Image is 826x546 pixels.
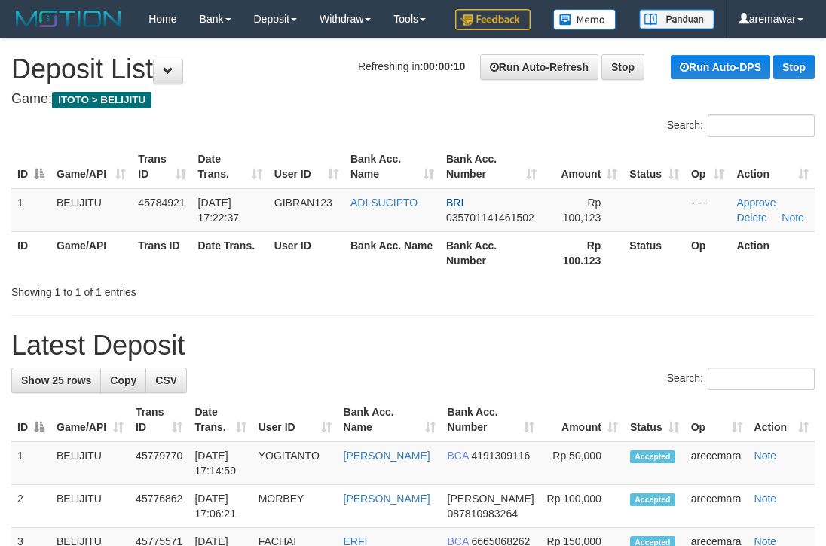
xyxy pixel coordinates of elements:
a: CSV [145,368,187,393]
th: ID: activate to sort column descending [11,145,50,188]
th: Bank Acc. Number: activate to sort column ascending [440,145,543,188]
span: Copy [110,374,136,386]
td: 45779770 [130,441,188,485]
th: Op: activate to sort column ascending [685,145,730,188]
span: Copy 087810983264 to clipboard [448,508,518,520]
td: 1 [11,188,50,232]
th: Rp 100.123 [543,231,624,274]
td: Rp 50,000 [540,441,623,485]
th: Op: activate to sort column ascending [685,398,748,441]
th: Status [623,231,685,274]
th: Action: activate to sort column ascending [748,398,815,441]
th: User ID: activate to sort column ascending [268,145,344,188]
th: Bank Acc. Name: activate to sort column ascending [344,145,440,188]
th: User ID: activate to sort column ascending [252,398,338,441]
th: Trans ID: activate to sort column ascending [132,145,191,188]
a: Copy [100,368,146,393]
th: Date Trans.: activate to sort column ascending [188,398,252,441]
span: BCA [448,450,469,462]
span: [DATE] 17:22:37 [198,197,240,224]
span: ITOTO > BELIJITU [52,92,151,108]
td: - - - [685,188,730,232]
h1: Latest Deposit [11,331,815,361]
a: Run Auto-Refresh [480,54,598,80]
span: Refreshing in: [358,60,465,72]
span: GIBRAN123 [274,197,332,209]
a: Note [754,450,777,462]
td: arecemara [685,441,748,485]
div: Showing 1 to 1 of 1 entries [11,279,333,300]
th: Op [685,231,730,274]
span: Accepted [630,493,675,506]
span: [PERSON_NAME] [448,493,534,505]
a: Note [754,493,777,505]
input: Search: [708,368,815,390]
td: BELIJITU [50,485,130,528]
th: Amount: activate to sort column ascending [540,398,623,441]
span: Copy 035701141461502 to clipboard [446,212,534,224]
td: [DATE] 17:06:21 [188,485,252,528]
th: Bank Acc. Number: activate to sort column ascending [442,398,541,441]
td: 2 [11,485,50,528]
span: Copy 4191309116 to clipboard [471,450,530,462]
a: Note [782,212,804,224]
img: MOTION_logo.png [11,8,126,30]
th: Date Trans. [192,231,268,274]
a: Show 25 rows [11,368,101,393]
span: BRI [446,197,463,209]
strong: 00:00:10 [423,60,465,72]
a: [PERSON_NAME] [344,493,430,505]
th: Trans ID [132,231,191,274]
th: Bank Acc. Name [344,231,440,274]
a: ADI SUCIPTO [350,197,418,209]
th: Date Trans.: activate to sort column ascending [192,145,268,188]
td: Rp 100,000 [540,485,623,528]
span: 45784921 [138,197,185,209]
td: BELIJITU [50,441,130,485]
a: Delete [736,212,766,224]
a: Approve [736,197,776,209]
th: ID: activate to sort column descending [11,398,50,441]
th: Amount: activate to sort column ascending [543,145,624,188]
th: Trans ID: activate to sort column ascending [130,398,188,441]
input: Search: [708,114,815,137]
span: Show 25 rows [21,374,91,386]
th: Action: activate to sort column ascending [730,145,815,188]
label: Search: [667,114,815,137]
th: ID [11,231,50,274]
th: Game/API [50,231,132,274]
th: Bank Acc. Name: activate to sort column ascending [338,398,442,441]
td: BELIJITU [50,188,132,232]
td: YOGITANTO [252,441,338,485]
span: Accepted [630,450,675,463]
td: 45776862 [130,485,188,528]
th: Bank Acc. Number [440,231,543,274]
label: Search: [667,368,815,390]
th: Status: activate to sort column ascending [623,145,685,188]
a: Stop [601,54,644,80]
span: Rp 100,123 [563,197,601,224]
th: Status: activate to sort column ascending [624,398,685,441]
span: CSV [155,374,177,386]
a: Stop [773,55,815,79]
h4: Game: [11,92,815,107]
td: 1 [11,441,50,485]
th: Game/API: activate to sort column ascending [50,398,130,441]
th: User ID [268,231,344,274]
td: MORBEY [252,485,338,528]
th: Game/API: activate to sort column ascending [50,145,132,188]
a: Run Auto-DPS [671,55,770,79]
img: Feedback.jpg [455,9,531,30]
td: [DATE] 17:14:59 [188,441,252,485]
h1: Deposit List [11,54,815,84]
img: Button%20Memo.svg [553,9,616,30]
th: Action [730,231,815,274]
td: arecemara [685,485,748,528]
a: [PERSON_NAME] [344,450,430,462]
img: panduan.png [639,9,714,29]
